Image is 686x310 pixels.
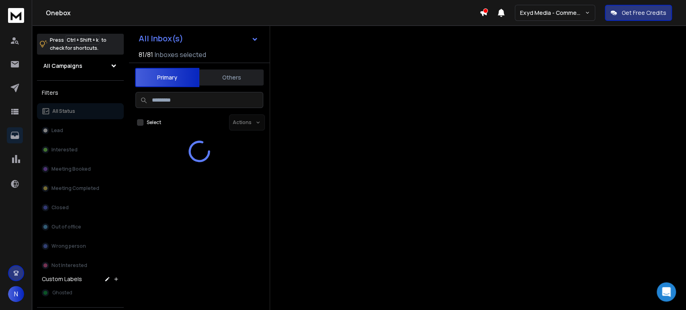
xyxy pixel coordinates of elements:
button: N [8,286,24,302]
h1: Onebox [46,8,479,18]
h1: All Inbox(s) [139,35,183,43]
div: Open Intercom Messenger [657,282,676,302]
img: logo [8,8,24,23]
h1: All Campaigns [43,62,82,70]
span: Ctrl + Shift + k [66,35,100,45]
p: Exyd Media - Commercial Cleaning [520,9,585,17]
span: 81 / 81 [139,50,153,59]
button: Primary [135,68,199,87]
label: Select [147,119,161,126]
p: Press to check for shortcuts. [50,36,106,52]
button: All Campaigns [37,58,124,74]
h3: Inboxes selected [155,50,206,59]
button: All Inbox(s) [132,31,265,47]
h3: Filters [37,87,124,98]
h3: Custom Labels [42,275,82,283]
button: Get Free Credits [605,5,672,21]
button: Others [199,69,264,86]
p: Get Free Credits [622,9,666,17]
